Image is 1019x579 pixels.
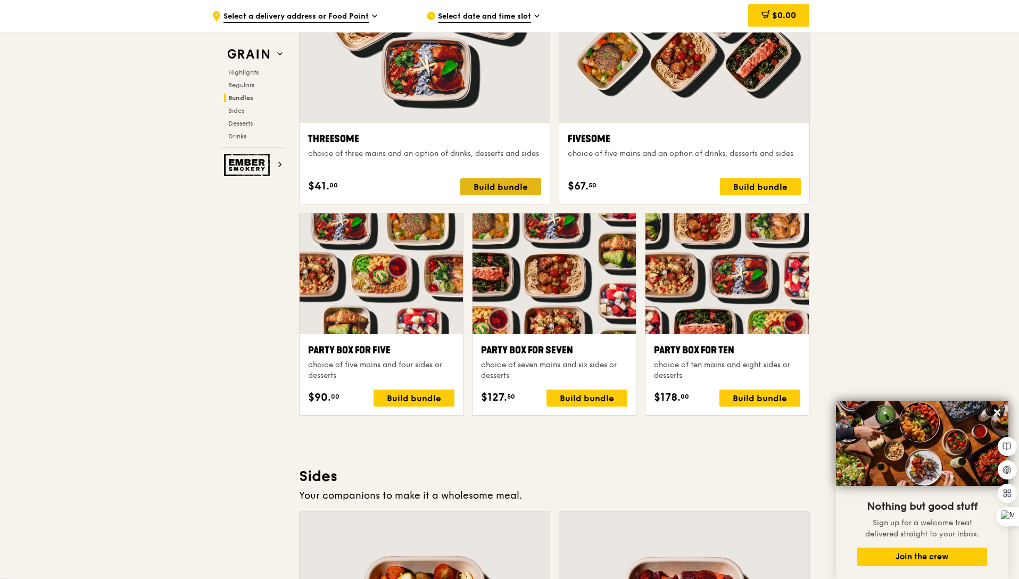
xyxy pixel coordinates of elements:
[374,390,454,407] div: Build bundle
[308,360,454,381] div: choice of five mains and four sides or desserts
[308,148,541,159] div: choice of three mains and an option of drinks, desserts and sides
[223,11,369,23] span: Select a delivery address or Food Point
[681,392,689,401] span: 00
[17,28,26,36] img: website_grey.svg
[29,62,37,70] img: tab_domain_overview_orange.svg
[568,178,589,194] span: $67.
[228,133,246,140] span: Drinks
[228,107,244,114] span: Sides
[28,28,117,36] div: Domain: [DOMAIN_NAME]
[568,131,801,146] div: Fivesome
[228,81,254,89] span: Regulars
[17,17,26,26] img: logo_orange.svg
[118,63,179,70] div: Keywords by Traffic
[481,390,507,406] span: $127.
[857,548,987,566] button: Join the crew
[438,11,531,23] span: Select date and time slot
[308,131,541,146] div: Threesome
[224,45,273,64] img: Grain web logo
[460,178,541,195] div: Build bundle
[989,404,1006,421] button: Close
[654,360,800,381] div: choice of ten mains and eight sides or desserts
[228,120,253,127] span: Desserts
[546,390,627,407] div: Build bundle
[867,500,977,513] span: Nothing but good stuff
[299,488,810,503] div: Your companions to make it a wholesome meal.
[507,392,515,401] span: 50
[228,69,259,76] span: Highlights
[568,148,801,159] div: choice of five mains and an option of drinks, desserts and sides
[720,178,801,195] div: Build bundle
[329,181,338,189] span: 00
[331,392,339,401] span: 00
[224,154,273,176] img: Ember Smokery web logo
[228,94,253,102] span: Bundles
[481,343,627,358] div: Party Box for Seven
[299,467,810,486] h3: Sides
[30,17,52,26] div: v 4.0.25
[308,343,454,358] div: Party Box for Five
[308,390,331,406] span: $90.
[836,401,1008,486] img: DSC07876-Edit02-Large.jpeg
[589,181,597,189] span: 50
[106,62,114,70] img: tab_keywords_by_traffic_grey.svg
[40,63,95,70] div: Domain Overview
[719,390,800,407] div: Build bundle
[308,178,329,194] span: $41.
[654,390,681,406] span: $178.
[772,10,796,20] span: $0.00
[481,360,627,381] div: choice of seven mains and six sides or desserts
[654,343,800,358] div: Party Box for Ten
[865,518,979,539] span: Sign up for a welcome treat delivered straight to your inbox.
